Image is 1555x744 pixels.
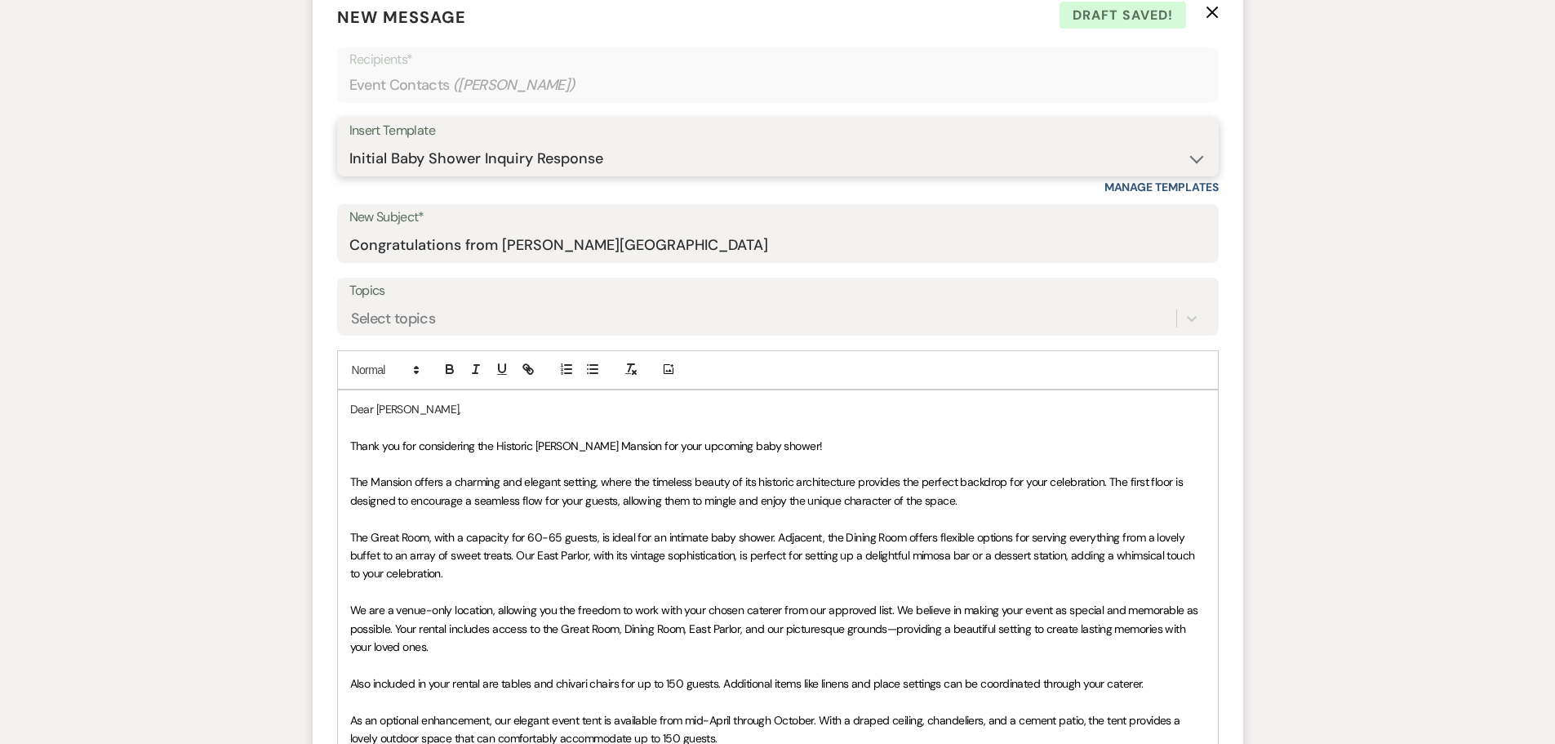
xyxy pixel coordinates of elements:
span: ( [PERSON_NAME] ) [453,74,575,96]
div: Event Contacts [349,69,1206,101]
span: The Great Room, with a capacity for 60-65 guests, is ideal for an intimate baby shower. Adjacent,... [350,530,1198,581]
span: Draft saved! [1060,2,1186,29]
p: Dear [PERSON_NAME], [350,400,1206,418]
span: We are a venue-only location, allowing you the freedom to work with your chosen caterer from our ... [350,603,1202,654]
label: Topics [349,279,1206,303]
p: Recipients* [349,49,1206,70]
span: New Message [337,7,466,28]
a: Manage Templates [1104,180,1219,194]
span: The Mansion offers a charming and elegant setting, where the timeless beauty of its historic arch... [350,474,1186,507]
span: Also included in your rental are tables and chivari chairs for up to 150 guests. Additional items... [350,676,1144,691]
div: Insert Template [349,119,1206,143]
label: New Subject* [349,206,1206,229]
span: Thank you for considering the Historic [PERSON_NAME] Mansion for your upcoming baby shower! [350,439,823,453]
div: Select topics [351,307,436,329]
